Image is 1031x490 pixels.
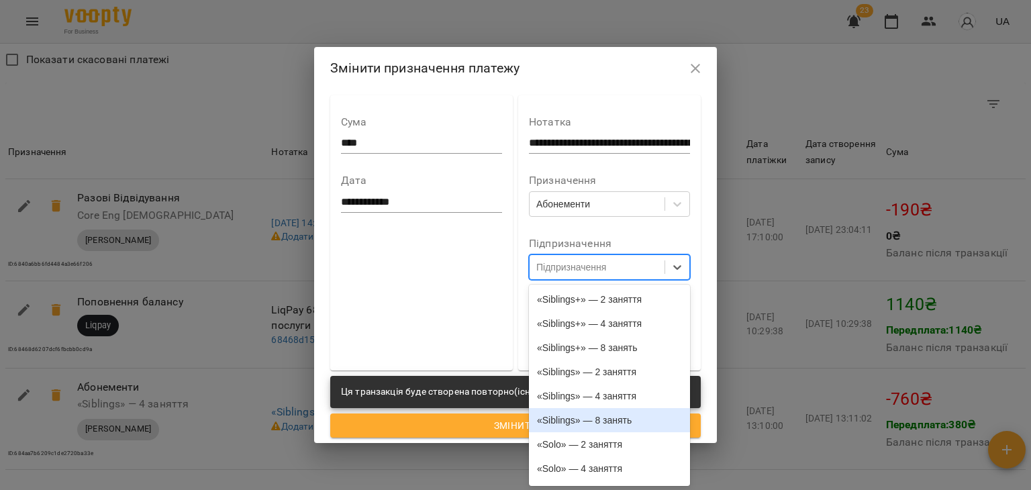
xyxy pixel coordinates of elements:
[529,336,690,360] div: «Siblings+» — 8 занять
[529,384,690,408] div: «Siblings» — 4 заняття
[529,408,690,432] div: «Siblings» — 8 занять
[529,432,690,456] div: «Solo» — 2 заняття
[536,260,606,274] div: Підпризначення
[529,287,690,311] div: «Siblings+» — 2 заняття
[529,117,690,128] label: Нотатка
[341,418,690,434] span: Змінити
[529,238,690,249] label: Підпризначення
[536,197,590,211] div: Абонементи
[529,175,690,186] label: Призначення
[341,175,502,186] label: Дата
[330,413,701,438] button: Змінити
[529,456,690,481] div: «Solo» — 4 заняття
[341,380,676,404] div: Ця транзакція буде створена повторно(існуюча скасована, і створена нова)
[529,360,690,384] div: «Siblings» — 2 заняття
[341,117,502,128] label: Сума
[529,311,690,336] div: «Siblings+» — 4 заняття
[330,58,701,79] h2: Змінити призначення платежу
